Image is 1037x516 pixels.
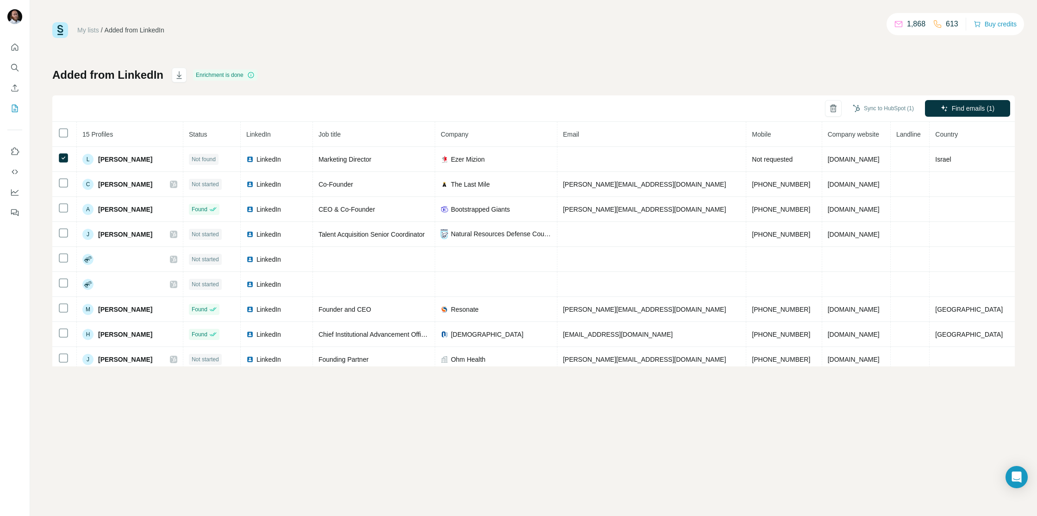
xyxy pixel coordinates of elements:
span: Resonate [451,305,479,314]
span: Not found [192,155,216,164]
span: [PERSON_NAME][EMAIL_ADDRESS][DOMAIN_NAME] [563,206,726,213]
span: [GEOGRAPHIC_DATA] [935,306,1003,313]
span: Not started [192,355,219,364]
button: Enrich CSV [7,80,22,96]
p: 1,868 [907,19,925,30]
span: [EMAIL_ADDRESS][DOMAIN_NAME] [563,331,673,338]
span: Chief Institutional Advancement Officer [319,331,430,338]
span: Found [192,205,207,214]
p: 613 [946,19,958,30]
span: [PERSON_NAME] [98,180,152,189]
span: [PERSON_NAME][EMAIL_ADDRESS][DOMAIN_NAME] [563,356,726,363]
span: [GEOGRAPHIC_DATA] [935,331,1003,338]
span: Found [192,330,207,339]
span: [PERSON_NAME][EMAIL_ADDRESS][DOMAIN_NAME] [563,306,726,313]
button: Use Surfe on LinkedIn [7,143,22,160]
div: J [82,229,94,240]
img: company-logo [441,181,448,188]
span: LinkedIn [246,131,271,138]
div: L [82,154,94,165]
button: Use Surfe API [7,164,22,180]
span: Job title [319,131,341,138]
span: Find emails (1) [952,104,995,113]
span: [DOMAIN_NAME] [828,156,880,163]
span: Mobile [752,131,771,138]
button: Find emails (1) [925,100,1010,117]
img: LinkedIn logo [246,281,254,288]
span: [PERSON_NAME] [98,330,152,339]
span: Ohm Health [451,355,486,364]
span: Status [189,131,207,138]
span: [DOMAIN_NAME] [828,356,880,363]
span: LinkedIn [256,155,281,164]
span: [PERSON_NAME][EMAIL_ADDRESS][DOMAIN_NAME] [563,181,726,188]
span: Ezer Mizion [451,155,485,164]
span: LinkedIn [256,330,281,339]
img: LinkedIn logo [246,256,254,263]
button: Quick start [7,39,22,56]
div: A [82,204,94,215]
img: LinkedIn logo [246,181,254,188]
span: LinkedIn [256,180,281,189]
span: Not started [192,255,219,264]
span: [PHONE_NUMBER] [752,206,810,213]
span: LinkedIn [256,280,281,289]
span: CEO & Co-Founder [319,206,375,213]
span: [PERSON_NAME] [98,305,152,314]
span: LinkedIn [256,305,281,314]
img: company-logo [441,306,448,313]
img: LinkedIn logo [246,356,254,363]
div: Added from LinkedIn [105,25,164,35]
div: M [82,304,94,315]
span: LinkedIn [256,355,281,364]
span: Company [441,131,469,138]
span: [PHONE_NUMBER] [752,331,810,338]
span: [PHONE_NUMBER] [752,356,810,363]
button: My lists [7,100,22,117]
button: Sync to HubSpot (1) [846,101,920,115]
span: Not started [192,180,219,189]
span: [DOMAIN_NAME] [828,331,880,338]
span: Marketing Director [319,156,371,163]
span: Found [192,305,207,314]
span: [DOMAIN_NAME] [828,231,880,238]
span: [DOMAIN_NAME] [828,306,880,313]
button: Dashboard [7,184,22,201]
img: company-logo [441,229,448,239]
div: Enrichment is done [193,69,257,81]
span: [PHONE_NUMBER] [752,306,810,313]
span: [DOMAIN_NAME] [828,206,880,213]
img: LinkedIn logo [246,156,254,163]
span: [DEMOGRAPHIC_DATA] [451,330,524,339]
img: LinkedIn logo [246,231,254,238]
div: Open Intercom Messenger [1006,466,1028,488]
img: LinkedIn logo [246,331,254,338]
span: [PHONE_NUMBER] [752,181,810,188]
img: company-logo [441,331,448,338]
span: Natural Resources Defense Council (NRDC) [451,229,551,239]
span: [PERSON_NAME] [98,230,152,239]
span: Founder and CEO [319,306,371,313]
span: Not started [192,230,219,239]
img: LinkedIn logo [246,206,254,213]
button: Search [7,59,22,76]
span: [DOMAIN_NAME] [828,181,880,188]
span: Co-Founder [319,181,353,188]
span: [PERSON_NAME] [98,205,152,214]
div: C [82,179,94,190]
li: / [101,25,103,35]
span: [PERSON_NAME] [98,155,152,164]
span: [PHONE_NUMBER] [752,231,810,238]
img: company-logo [441,206,448,213]
span: [PERSON_NAME] [98,355,152,364]
div: J [82,354,94,365]
button: Buy credits [974,18,1017,31]
span: Email [563,131,579,138]
span: LinkedIn [256,255,281,264]
span: Country [935,131,958,138]
img: LinkedIn logo [246,306,254,313]
img: Avatar [7,9,22,24]
div: H [82,329,94,340]
span: LinkedIn [256,205,281,214]
a: My lists [77,26,99,34]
